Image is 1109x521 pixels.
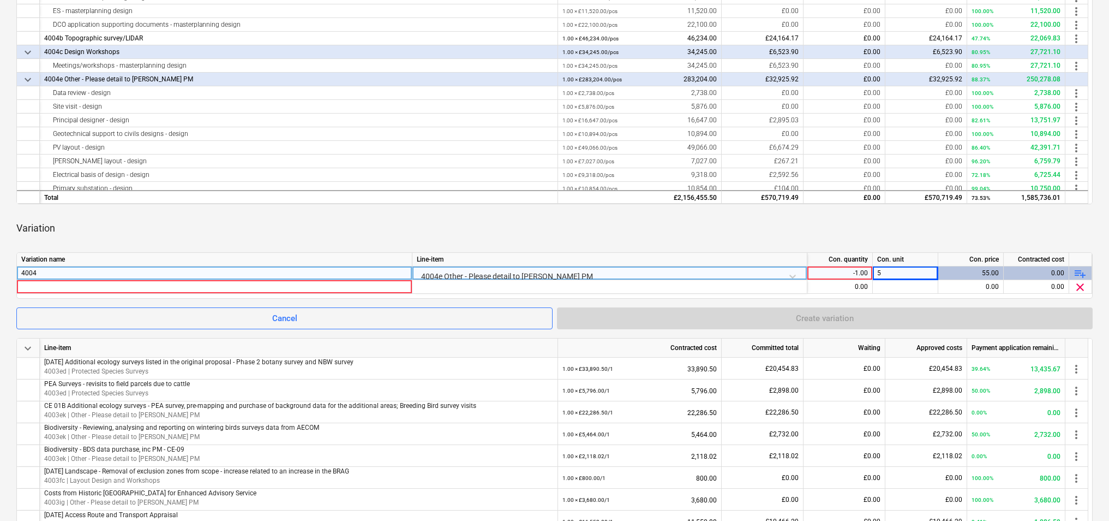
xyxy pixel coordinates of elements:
[562,453,610,459] small: 1.00 × £2,118.02 / 1
[933,452,962,460] span: £2,118.02
[864,62,880,69] span: £0.00
[972,168,1060,182] div: 6,725.44
[972,388,990,394] small: 50.00%
[972,32,1060,45] div: 22,069.83
[1070,128,1083,141] span: more_vert
[972,467,1060,489] div: 800.00
[972,35,990,42] small: 47.74%
[972,195,990,201] small: 73.53%
[16,307,553,329] button: Cancel
[44,467,553,476] p: [DATE] Landscape - Removal of exclusion zones from scope - increase related to an increase in the...
[21,46,34,59] span: keyboard_arrow_down
[864,48,880,56] span: £0.00
[562,22,618,28] small: 1.00 × £22,100.00 / pcs
[1070,19,1083,32] span: more_vert
[44,4,553,18] div: ES - masterplanning design
[945,21,962,28] span: £0.00
[44,445,553,454] p: Biodiversity - BDS data purchase, inc PM - CE-09
[945,496,962,504] span: £0.00
[562,90,614,96] small: 1.00 × £2,738.00 / pcs
[945,474,962,482] span: £0.00
[812,280,868,294] div: 0.00
[562,186,618,192] small: 1.00 × £10,854.00 / pcs
[782,103,799,110] span: £0.00
[782,7,799,15] span: £0.00
[972,182,1060,196] div: 10,750.00
[864,75,880,83] span: £0.00
[929,34,962,42] span: £24,164.17
[562,114,717,127] div: 16,647.00
[562,4,717,18] div: 11,520.00
[562,401,717,424] div: 22,286.50
[1074,267,1087,280] span: playlist_add
[782,130,799,138] span: £0.00
[44,45,553,59] div: 4004c Design Workshops
[972,104,993,110] small: 100.00%
[769,387,799,394] span: £2,898.00
[769,144,799,151] span: £6,674.29
[933,387,962,394] span: £2,898.00
[44,141,553,155] div: PV layout - design
[44,73,553,86] div: 4004e Other - Please detail to [PERSON_NAME] PM
[945,144,962,151] span: £0.00
[864,7,880,15] span: £0.00
[1074,281,1087,294] span: clear
[44,511,553,520] p: [DATE] Access Route and Transport Appraisal
[562,145,618,151] small: 1.00 × £49,066.00 / pcs
[864,130,880,138] span: £0.00
[972,100,1060,114] div: 5,876.00
[272,311,297,325] div: Cancel
[972,410,987,416] small: 0.00%
[769,48,799,56] span: £6,523.90
[945,116,962,124] span: £0.00
[562,32,717,45] div: 46,234.00
[562,117,618,123] small: 1.00 × £16,647.00 / pcs
[562,141,717,155] div: 49,066.00
[864,408,880,416] span: £0.00
[972,86,1060,100] div: 2,738.00
[1070,155,1083,168] span: more_vert
[972,155,1060,168] div: 6,759.79
[562,131,618,137] small: 1.00 × £10,894.00 / pcs
[873,267,938,280] div: 5
[782,474,799,482] span: £0.00
[864,89,880,97] span: £0.00
[558,190,722,204] div: £2,156,455.50
[782,496,799,504] span: £0.00
[40,190,558,204] div: Total
[44,127,553,141] div: Geotechnical support to civils designs - design
[929,365,962,372] span: £20,454.83
[562,86,717,100] div: 2,738.00
[722,339,804,358] div: Committed total
[945,185,962,192] span: £0.00
[562,431,610,437] small: 1.00 × £5,464.00 / 1
[945,171,962,179] span: £0.00
[1070,169,1083,182] span: more_vert
[562,158,614,164] small: 1.00 × £7,027.00 / pcs
[972,401,1060,424] div: 0.00
[21,73,34,86] span: keyboard_arrow_down
[945,62,962,69] span: £0.00
[562,358,717,380] div: 33,890.50
[1070,87,1083,100] span: more_vert
[1070,5,1083,18] span: more_vert
[864,116,880,124] span: £0.00
[864,171,880,179] span: £0.00
[1070,428,1083,441] span: more_vert
[562,410,613,416] small: 1.00 × £22,286.50 / 1
[972,90,993,96] small: 100.00%
[1070,384,1083,398] span: more_vert
[972,8,993,14] small: 100.00%
[412,253,807,267] div: Line-item
[562,489,717,511] div: 3,680.00
[44,411,553,420] p: 4003ek | Other - Please detail to [PERSON_NAME] PM
[972,431,990,437] small: 50.00%
[972,489,1060,511] div: 3,680.00
[562,73,717,86] div: 283,204.00
[44,433,553,442] p: 4003ek | Other - Please detail to [PERSON_NAME] PM
[562,127,717,141] div: 10,894.00
[1070,450,1083,463] span: more_vert
[1070,60,1083,73] span: more_vert
[562,475,606,481] small: 1.00 × £800.00 / 1
[945,7,962,15] span: £0.00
